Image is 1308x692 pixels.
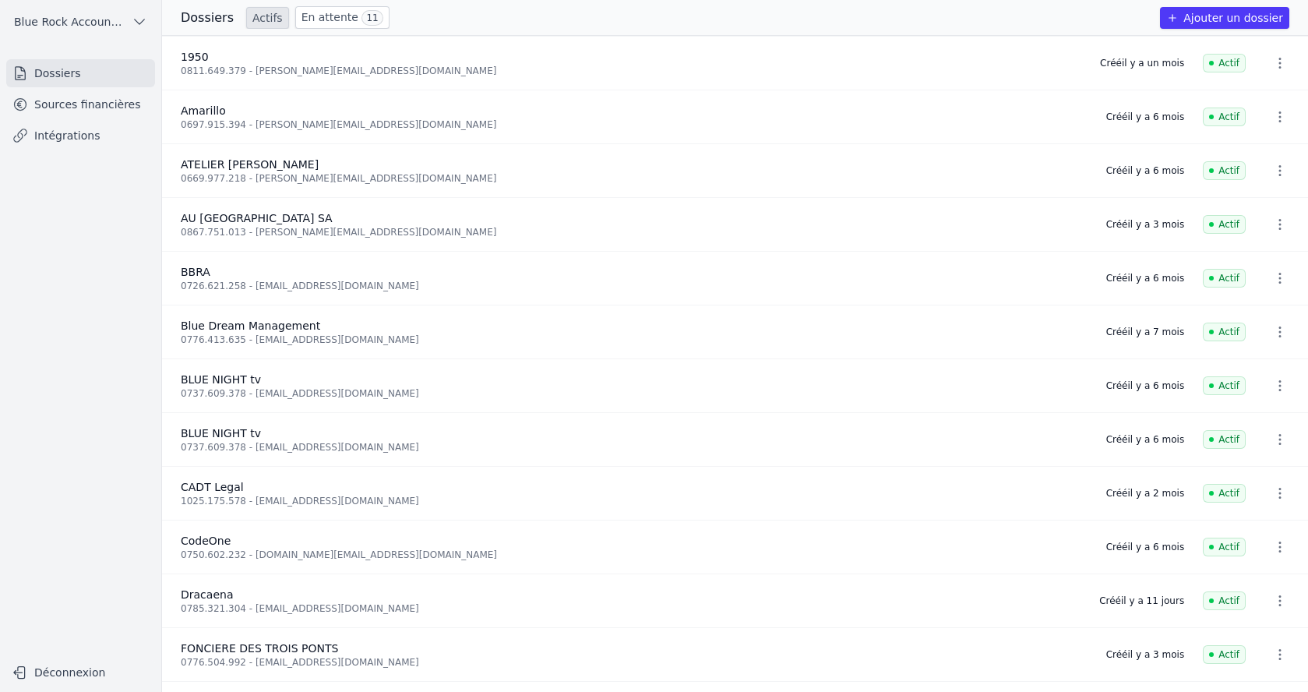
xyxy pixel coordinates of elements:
[181,118,1088,131] div: 0697.915.394 - [PERSON_NAME][EMAIL_ADDRESS][DOMAIN_NAME]
[181,280,1088,292] div: 0726.621.258 - [EMAIL_ADDRESS][DOMAIN_NAME]
[1203,269,1246,288] span: Actif
[181,51,209,63] span: 1950
[295,6,390,29] a: En attente 11
[1106,111,1184,123] div: Créé il y a 6 mois
[181,387,1088,400] div: 0737.609.378 - [EMAIL_ADDRESS][DOMAIN_NAME]
[1106,648,1184,661] div: Créé il y a 3 mois
[181,495,1088,507] div: 1025.175.578 - [EMAIL_ADDRESS][DOMAIN_NAME]
[361,10,383,26] span: 11
[181,266,210,278] span: BBRA
[1106,218,1184,231] div: Créé il y a 3 mois
[1203,323,1246,341] span: Actif
[1106,433,1184,446] div: Créé il y a 6 mois
[181,104,226,117] span: Amarillo
[14,14,125,30] span: Blue Rock Accounting
[181,172,1088,185] div: 0669.977.218 - [PERSON_NAME][EMAIL_ADDRESS][DOMAIN_NAME]
[6,90,155,118] a: Sources financières
[6,59,155,87] a: Dossiers
[181,602,1081,615] div: 0785.321.304 - [EMAIL_ADDRESS][DOMAIN_NAME]
[1203,161,1246,180] span: Actif
[1106,272,1184,284] div: Créé il y a 6 mois
[181,212,333,224] span: AU [GEOGRAPHIC_DATA] SA
[1203,54,1246,72] span: Actif
[181,65,1081,77] div: 0811.649.379 - [PERSON_NAME][EMAIL_ADDRESS][DOMAIN_NAME]
[181,656,1088,669] div: 0776.504.992 - [EMAIL_ADDRESS][DOMAIN_NAME]
[1203,430,1246,449] span: Actif
[1160,7,1289,29] button: Ajouter un dossier
[181,588,233,601] span: Dracaena
[181,320,320,332] span: Blue Dream Management
[1203,591,1246,610] span: Actif
[1203,538,1246,556] span: Actif
[1100,57,1184,69] div: Créé il y a un mois
[6,122,155,150] a: Intégrations
[181,481,244,493] span: CADT Legal
[1106,326,1184,338] div: Créé il y a 7 mois
[1203,215,1246,234] span: Actif
[1106,164,1184,177] div: Créé il y a 6 mois
[181,535,231,547] span: CodeOne
[1099,595,1184,607] div: Créé il y a 11 jours
[6,9,155,34] button: Blue Rock Accounting
[181,642,338,655] span: FONCIERE DES TROIS PONTS
[246,7,289,29] a: Actifs
[1203,108,1246,126] span: Actif
[1203,645,1246,664] span: Actif
[181,158,319,171] span: ATELIER [PERSON_NAME]
[6,660,155,685] button: Déconnexion
[181,9,234,27] h3: Dossiers
[181,226,1088,238] div: 0867.751.013 - [PERSON_NAME][EMAIL_ADDRESS][DOMAIN_NAME]
[1203,484,1246,503] span: Actif
[181,549,1088,561] div: 0750.602.232 - [DOMAIN_NAME][EMAIL_ADDRESS][DOMAIN_NAME]
[1106,380,1184,392] div: Créé il y a 6 mois
[1106,541,1184,553] div: Créé il y a 6 mois
[181,427,261,440] span: BLUE NIGHT tv
[181,373,261,386] span: BLUE NIGHT tv
[181,441,1088,454] div: 0737.609.378 - [EMAIL_ADDRESS][DOMAIN_NAME]
[1106,487,1184,500] div: Créé il y a 2 mois
[1203,376,1246,395] span: Actif
[181,334,1088,346] div: 0776.413.635 - [EMAIL_ADDRESS][DOMAIN_NAME]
